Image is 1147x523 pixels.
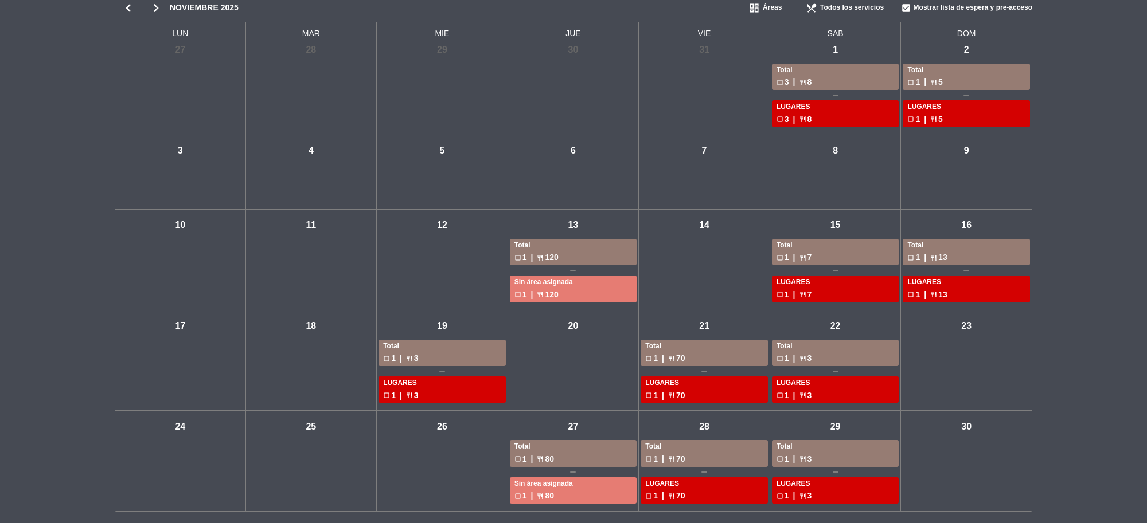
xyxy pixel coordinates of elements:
[777,65,895,76] div: Total
[383,389,501,402] div: 1 3
[901,3,911,13] span: check_box
[514,254,521,261] span: check_box_outline_blank
[668,355,675,362] span: restaurant
[514,291,521,298] span: check_box_outline_blank
[924,113,926,126] span: |
[645,455,652,462] span: check_box_outline_blank
[825,40,845,60] div: 1
[806,2,817,14] span: restaurant_menu
[115,22,246,40] span: LUN
[957,416,977,437] div: 30
[383,341,501,352] div: Total
[748,2,760,14] span: dashboard
[930,116,937,123] span: restaurant
[537,493,544,500] span: restaurant
[514,288,633,301] div: 1 120
[301,416,321,437] div: 25
[514,493,521,500] span: check_box_outline_blank
[662,453,664,466] span: |
[793,389,795,402] span: |
[537,455,544,462] span: restaurant
[793,453,795,466] span: |
[639,22,770,40] span: VIE
[793,113,795,126] span: |
[662,389,664,402] span: |
[514,455,521,462] span: check_box_outline_blank
[907,76,1025,89] div: 1 5
[695,215,715,235] div: 14
[793,489,795,502] span: |
[406,392,413,399] span: restaurant
[793,288,795,301] span: |
[799,493,806,500] span: restaurant
[383,352,501,365] div: 1 3
[820,2,884,14] span: Todos los servicios
[907,291,914,298] span: check_box_outline_blank
[695,141,715,161] div: 7
[514,240,633,251] div: Total
[695,416,715,437] div: 28
[301,316,321,336] div: 18
[777,377,895,389] div: LUGARES
[508,22,639,40] span: JUE
[668,392,675,399] span: restaurant
[645,355,652,362] span: check_box_outline_blank
[907,79,914,86] span: check_box_outline_blank
[799,79,806,86] span: restaurant
[432,141,452,161] div: 5
[246,22,377,40] span: MAR
[777,291,783,298] span: check_box_outline_blank
[301,141,321,161] div: 4
[770,22,902,40] span: SAB
[907,65,1025,76] div: Total
[777,288,895,301] div: 1 7
[645,453,763,466] div: 1 70
[930,79,937,86] span: restaurant
[777,453,895,466] div: 1 3
[514,277,633,288] div: Sin área asignada
[645,392,652,399] span: check_box_outline_blank
[777,76,895,89] div: 3 8
[957,215,977,235] div: 16
[400,389,402,402] span: |
[907,240,1025,251] div: Total
[825,141,845,161] div: 8
[383,377,501,389] div: LUGARES
[645,493,652,500] span: check_box_outline_blank
[777,113,895,126] div: 3 8
[799,355,806,362] span: restaurant
[645,341,763,352] div: Total
[777,277,895,288] div: LUGARES
[530,489,533,502] span: |
[930,291,937,298] span: restaurant
[957,141,977,161] div: 9
[432,416,452,437] div: 26
[563,141,583,161] div: 6
[383,355,390,362] span: check_box_outline_blank
[799,291,806,298] span: restaurant
[537,254,544,261] span: restaurant
[777,254,783,261] span: check_box_outline_blank
[907,113,1025,126] div: 1 5
[924,288,926,301] span: |
[695,316,715,336] div: 21
[793,76,795,89] span: |
[924,251,926,264] span: |
[777,392,783,399] span: check_box_outline_blank
[901,22,1032,40] span: DOM
[825,416,845,437] div: 29
[301,40,321,60] div: 28
[170,316,190,336] div: 17
[777,240,895,251] div: Total
[662,489,664,502] span: |
[662,352,664,365] span: |
[645,389,763,402] div: 1 70
[777,251,895,264] div: 1 7
[377,22,508,40] span: MIE
[957,316,977,336] div: 23
[799,116,806,123] span: restaurant
[763,2,782,14] span: Áreas
[907,288,1025,301] div: 1 13
[777,441,895,453] div: Total
[777,455,783,462] span: check_box_outline_blank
